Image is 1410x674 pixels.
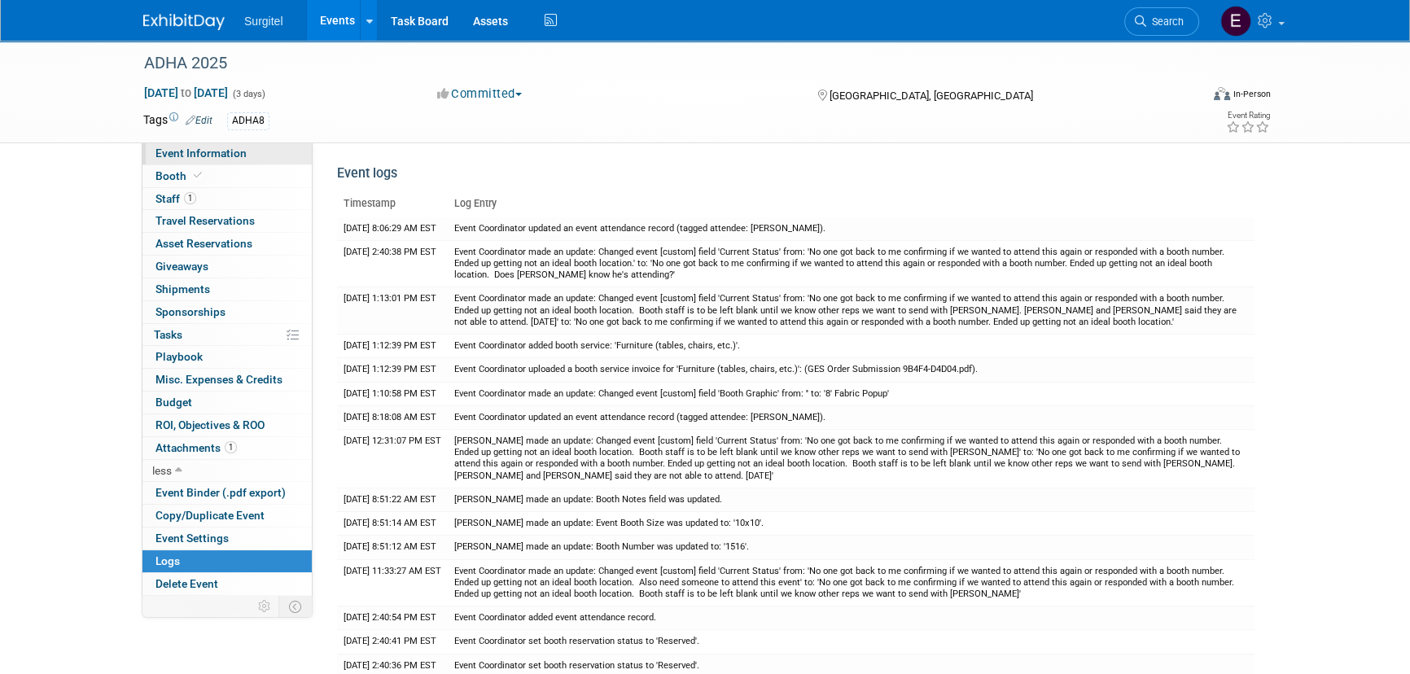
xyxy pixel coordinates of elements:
[142,460,312,482] a: less
[155,350,203,363] span: Playbook
[337,287,448,335] td: [DATE] 1:13:01 PM EST
[448,430,1255,488] td: [PERSON_NAME] made an update: Changed event [custom] field 'Current Status' from: 'No one got bac...
[155,260,208,273] span: Giveaways
[155,441,237,454] span: Attachments
[178,86,194,99] span: to
[155,509,265,522] span: Copy/Duplicate Event
[448,358,1255,382] td: Event Coordinator uploaded a booth service invoice for 'Furniture (tables, chairs, etc.)': (GES O...
[142,188,312,210] a: Staff1
[155,577,218,590] span: Delete Event
[337,630,448,654] td: [DATE] 2:40:41 PM EST
[142,573,312,595] a: Delete Event
[142,550,312,572] a: Logs
[337,512,448,536] td: [DATE] 8:51:14 AM EST
[1146,15,1184,28] span: Search
[337,240,448,287] td: [DATE] 2:40:38 PM EST
[142,278,312,300] a: Shipments
[152,464,172,477] span: less
[155,214,255,227] span: Travel Reservations
[251,596,279,617] td: Personalize Event Tab Strip
[448,335,1255,358] td: Event Coordinator added booth service: 'Furniture (tables, chairs, etc.)'.
[142,210,312,232] a: Travel Reservations
[337,488,448,511] td: [DATE] 8:51:22 AM EST
[154,328,182,341] span: Tasks
[143,14,225,30] img: ExhibitDay
[1233,88,1271,100] div: In-Person
[448,217,1255,241] td: Event Coordinator updated an event attendance record (tagged attendee: [PERSON_NAME]).
[143,112,212,130] td: Tags
[142,505,312,527] a: Copy/Duplicate Event
[184,192,196,204] span: 1
[142,165,312,187] a: Booth
[337,405,448,429] td: [DATE] 8:18:08 AM EST
[142,482,312,504] a: Event Binder (.pdf export)
[448,606,1255,630] td: Event Coordinator added event attendance record.
[337,217,448,241] td: [DATE] 8:06:29 AM EST
[142,437,312,459] a: Attachments1
[448,287,1255,335] td: Event Coordinator made an update: Changed event [custom] field 'Current Status' from: 'No one got...
[142,142,312,164] a: Event Information
[337,536,448,559] td: [DATE] 8:51:12 AM EST
[155,169,205,182] span: Booth
[142,392,312,414] a: Budget
[337,606,448,630] td: [DATE] 2:40:54 PM EST
[231,89,265,99] span: (3 days)
[337,164,1255,191] div: Event logs
[155,532,229,545] span: Event Settings
[448,382,1255,405] td: Event Coordinator made an update: Changed event [custom] field 'Booth Graphic' from: '' to: '8' F...
[155,418,265,431] span: ROI, Objectives & ROO
[142,414,312,436] a: ROI, Objectives & ROO
[1103,85,1271,109] div: Event Format
[448,240,1255,287] td: Event Coordinator made an update: Changed event [custom] field 'Current Status' from: 'No one got...
[155,486,286,499] span: Event Binder (.pdf export)
[142,324,312,346] a: Tasks
[142,346,312,368] a: Playbook
[142,527,312,549] a: Event Settings
[244,15,282,28] span: Surgitel
[155,237,252,250] span: Asset Reservations
[142,233,312,255] a: Asset Reservations
[279,596,313,617] td: Toggle Event Tabs
[155,192,196,205] span: Staff
[337,559,448,606] td: [DATE] 11:33:27 AM EST
[194,171,202,180] i: Booth reservation complete
[142,256,312,278] a: Giveaways
[186,115,212,126] a: Edit
[1214,87,1230,100] img: Format-Inperson.png
[155,396,192,409] span: Budget
[337,430,448,488] td: [DATE] 12:31:07 PM EST
[337,382,448,405] td: [DATE] 1:10:58 PM EST
[829,90,1032,102] span: [GEOGRAPHIC_DATA], [GEOGRAPHIC_DATA]
[227,112,269,129] div: ADHA8
[155,373,282,386] span: Misc. Expenses & Credits
[337,358,448,382] td: [DATE] 1:12:39 PM EST
[155,282,210,295] span: Shipments
[448,512,1255,536] td: [PERSON_NAME] made an update: Event Booth Size was updated to: '10x10'.
[337,335,448,358] td: [DATE] 1:12:39 PM EST
[155,305,226,318] span: Sponsorships
[448,630,1255,654] td: Event Coordinator set booth reservation status to 'Reserved'.
[448,405,1255,429] td: Event Coordinator updated an event attendance record (tagged attendee: [PERSON_NAME]).
[1124,7,1199,36] a: Search
[1220,6,1251,37] img: Event Coordinator
[155,147,247,160] span: Event Information
[142,369,312,391] a: Misc. Expenses & Credits
[448,488,1255,511] td: [PERSON_NAME] made an update: Booth Notes field was updated.
[431,85,528,103] button: Committed
[138,49,1175,78] div: ADHA 2025
[448,559,1255,606] td: Event Coordinator made an update: Changed event [custom] field 'Current Status' from: 'No one got...
[142,301,312,323] a: Sponsorships
[155,554,180,567] span: Logs
[143,85,229,100] span: [DATE] [DATE]
[225,441,237,453] span: 1
[1226,112,1270,120] div: Event Rating
[448,536,1255,559] td: [PERSON_NAME] made an update: Booth Number was updated to: '1516'.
